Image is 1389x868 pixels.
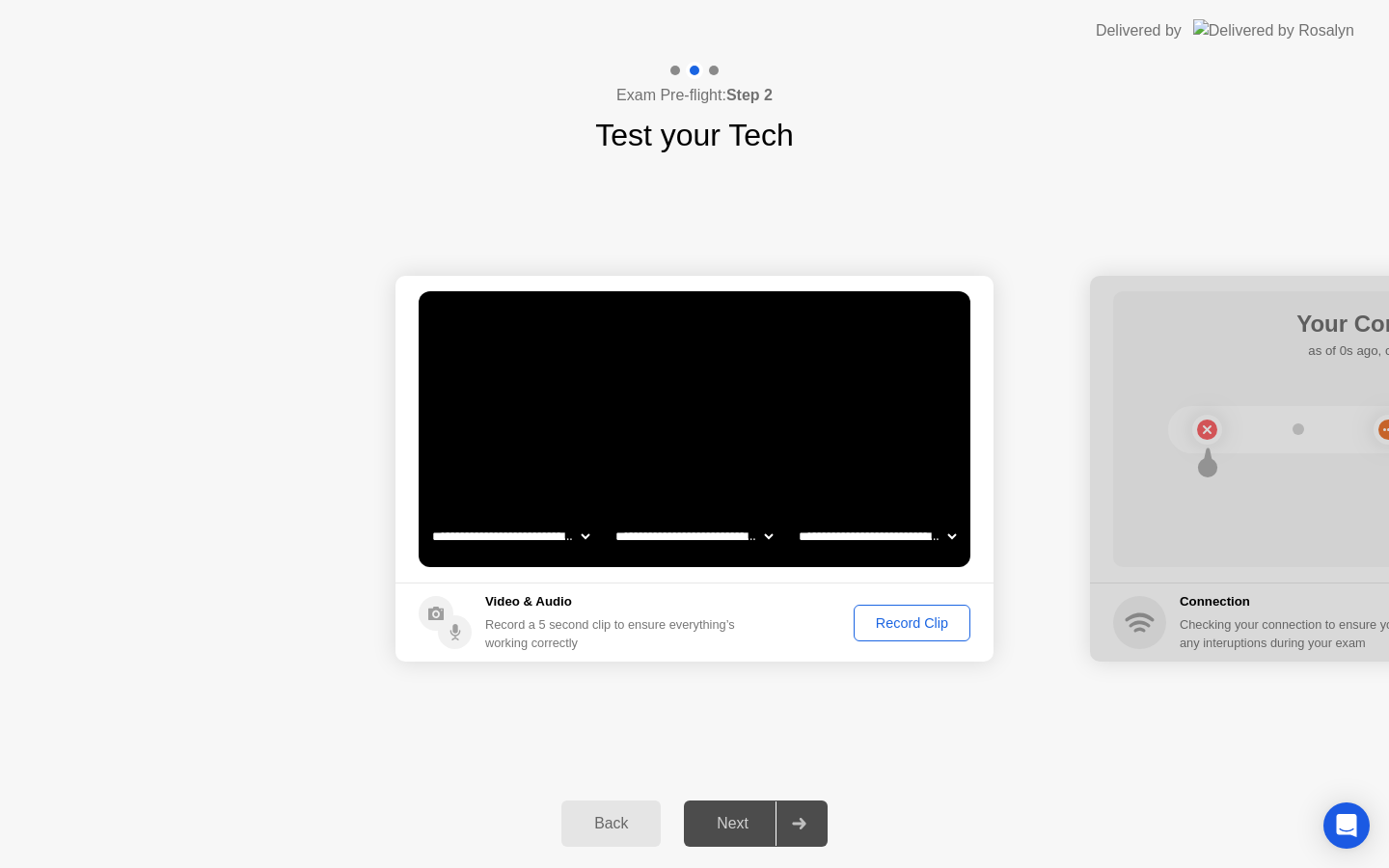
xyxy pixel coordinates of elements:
[485,592,743,611] h5: Video & Audio
[612,517,776,556] select: Available speakers
[795,517,960,556] select: Available microphones
[854,605,970,641] button: Record Clip
[616,84,773,107] h4: Exam Pre-flight:
[428,517,593,556] select: Available cameras
[690,815,776,832] div: Next
[595,112,794,158] h1: Test your Tech
[860,615,964,631] div: Record Clip
[485,615,743,652] div: Record a 5 second clip to ensure everything’s working correctly
[726,87,773,103] b: Step 2
[684,800,828,847] button: Next
[1323,802,1370,849] div: Open Intercom Messenger
[567,815,655,832] div: Back
[561,800,661,847] button: Back
[1096,19,1182,42] div: Delivered by
[1193,19,1354,41] img: Delivered by Rosalyn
